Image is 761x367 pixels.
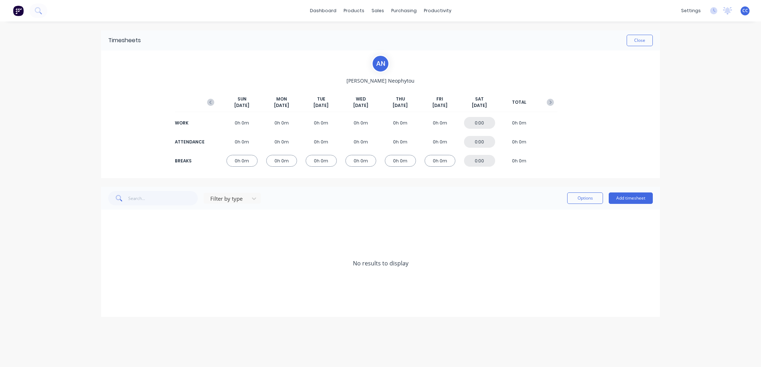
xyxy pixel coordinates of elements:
[385,136,416,148] div: 0h 0m
[567,192,603,204] button: Options
[678,5,704,16] div: settings
[464,117,495,129] div: 0:00
[226,155,258,167] div: 0h 0m
[504,155,535,167] div: 0h 0m
[388,5,420,16] div: purchasing
[306,5,340,16] a: dashboard
[356,96,366,102] span: WED
[512,99,526,106] span: TOTAL
[472,102,487,109] span: [DATE]
[627,35,653,46] button: Close
[276,96,287,102] span: MON
[396,96,405,102] span: THU
[345,155,377,167] div: 0h 0m
[393,102,408,109] span: [DATE]
[345,136,377,148] div: 0h 0m
[425,117,456,129] div: 0h 0m
[238,96,247,102] span: SUN
[385,117,416,129] div: 0h 0m
[226,136,258,148] div: 0h 0m
[128,191,198,205] input: Search...
[385,155,416,167] div: 0h 0m
[306,136,337,148] div: 0h 0m
[425,136,456,148] div: 0h 0m
[425,155,456,167] div: 0h 0m
[345,117,377,129] div: 0h 0m
[101,210,660,317] div: No results to display
[742,8,748,14] span: CC
[609,192,653,204] button: Add timesheet
[317,96,325,102] span: TUE
[372,55,389,73] div: A N
[436,96,443,102] span: FRI
[13,5,24,16] img: Factory
[175,139,204,145] div: ATTENDANCE
[504,136,535,148] div: 0h 0m
[504,117,535,129] div: 0h 0m
[464,136,495,148] div: 0:00
[266,155,297,167] div: 0h 0m
[108,36,141,45] div: Timesheets
[226,117,258,129] div: 0h 0m
[266,117,297,129] div: 0h 0m
[368,5,388,16] div: sales
[274,102,289,109] span: [DATE]
[234,102,249,109] span: [DATE]
[314,102,329,109] span: [DATE]
[306,117,337,129] div: 0h 0m
[266,136,297,148] div: 0h 0m
[340,5,368,16] div: products
[175,120,204,126] div: WORK
[306,155,337,167] div: 0h 0m
[420,5,455,16] div: productivity
[175,158,204,164] div: BREAKS
[464,155,495,167] div: 0:00
[346,77,415,84] span: [PERSON_NAME] Neophytou
[432,102,447,109] span: [DATE]
[475,96,484,102] span: SAT
[353,102,368,109] span: [DATE]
